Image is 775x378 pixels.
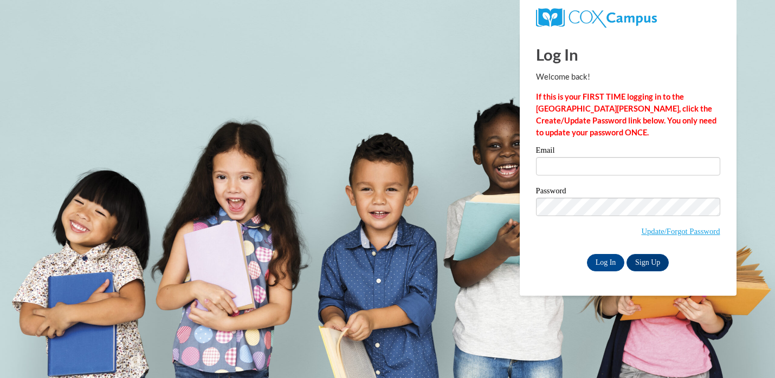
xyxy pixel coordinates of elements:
[536,8,657,28] img: COX Campus
[627,254,669,271] a: Sign Up
[536,43,720,66] h1: Log In
[536,92,716,137] strong: If this is your FIRST TIME logging in to the [GEOGRAPHIC_DATA][PERSON_NAME], click the Create/Upd...
[587,254,625,271] input: Log In
[536,187,720,198] label: Password
[536,12,657,22] a: COX Campus
[641,227,720,236] a: Update/Forgot Password
[536,146,720,157] label: Email
[536,71,720,83] p: Welcome back!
